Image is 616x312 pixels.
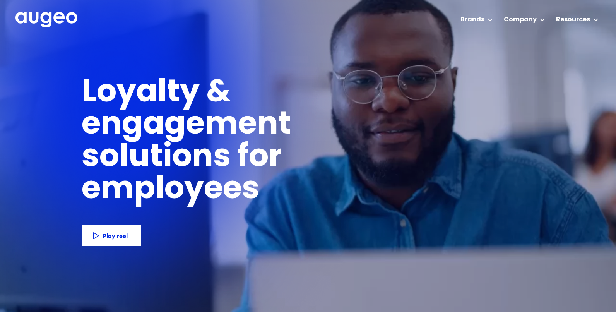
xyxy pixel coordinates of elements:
[556,15,590,24] div: Resources
[15,12,77,28] img: Augeo's full logo in white.
[504,15,537,24] div: Company
[118,231,144,240] div: Play reel
[82,225,141,246] a: Play reel
[82,174,273,206] h1: employees
[15,12,77,28] a: home
[60,231,86,240] div: Play reel
[460,15,484,24] div: Brands
[82,77,416,174] h1: Loyalty & engagement solutions for
[89,231,115,240] div: Play reel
